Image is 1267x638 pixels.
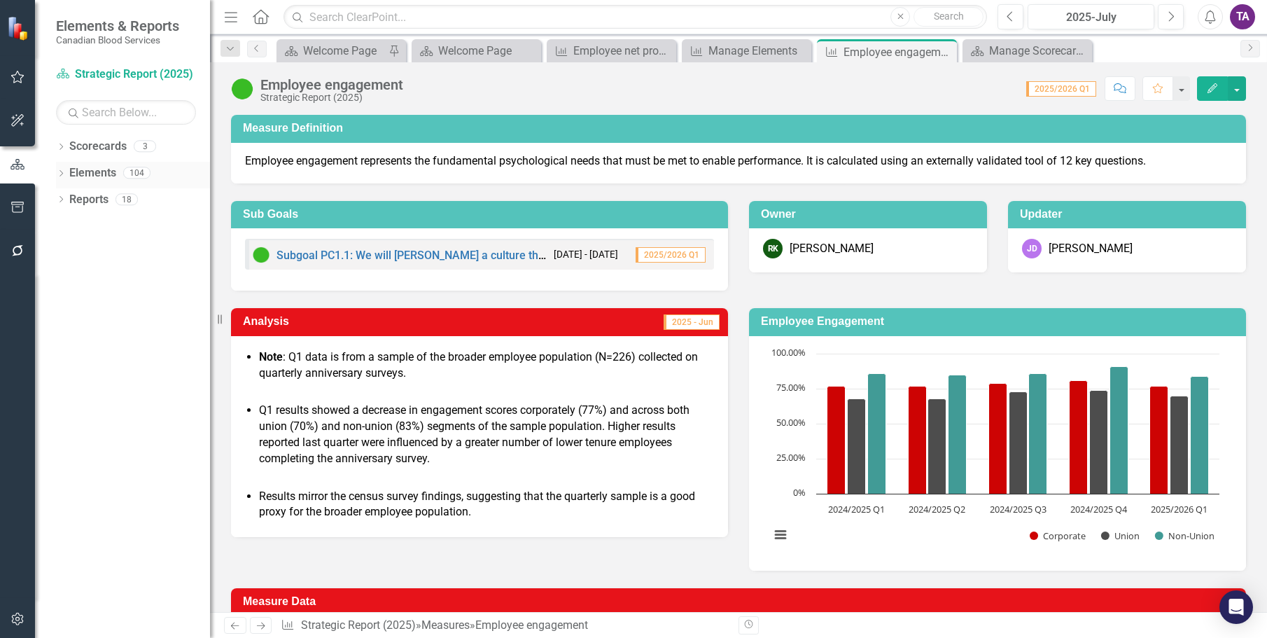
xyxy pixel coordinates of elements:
[243,595,1239,608] h3: Measure Data
[827,386,846,494] path: 2024/2025 Q1, 77. Corporate.
[260,92,403,103] div: Strategic Report (2025)
[243,208,721,221] h3: Sub Goals
[245,153,1232,169] p: Employee engagement represents the fundamental psychological needs that must be met to enable per...
[7,16,31,41] img: ClearPoint Strategy
[771,346,806,359] text: 100.00%
[989,42,1088,60] div: Manage Scorecards
[1028,4,1154,29] button: 2025-July
[1168,529,1214,542] text: Non-Union
[909,386,927,494] path: 2024/2025 Q2, 77. Corporate.
[763,347,1232,557] div: Chart. Highcharts interactive chart.
[259,490,695,519] span: Results mirror the census survey findings, suggesting that the quarterly sample is a good proxy f...
[1170,396,1189,494] path: 2025/2026 Q1, 70. Union.
[259,350,283,363] strong: Note
[260,77,403,92] div: Employee engagement
[56,34,179,46] small: Canadian Blood Services
[550,42,673,60] a: Employee net promoter score (eNPS)
[948,375,967,494] path: 2024/2025 Q2, 85. Non-Union.
[776,416,806,429] text: 50.00%
[664,314,720,330] span: 2025 - Jun
[231,78,253,100] img: On Target
[243,122,1239,134] h3: Measure Definition
[909,503,965,515] text: 2024/2025 Q2
[1070,503,1128,515] text: 2024/2025 Q4
[283,5,987,29] input: Search ClearPoint...
[776,381,806,394] text: 75.00%
[990,503,1046,515] text: 2024/2025 Q3
[1020,208,1239,221] h3: Updater
[69,165,116,181] a: Elements
[69,139,127,155] a: Scorecards
[1030,529,1086,542] button: Show Corporate
[1090,390,1108,494] path: 2024/2025 Q4, 74. Union.
[868,373,886,494] path: 2024/2025 Q1, 86. Non-Union.
[790,241,874,257] div: [PERSON_NAME]
[554,248,618,261] small: [DATE] - [DATE]
[56,100,196,125] input: Search Below...
[1150,386,1168,494] path: 2025/2026 Q1, 77. Corporate.
[1032,9,1149,26] div: 2025-July
[253,247,269,263] img: On Target
[1009,391,1028,494] path: 2024/2025 Q3, 73. Union.
[928,398,946,494] path: 2024/2025 Q2, 68. Union.
[415,42,538,60] a: Welcome Page
[301,618,416,632] a: Strategic Report (2025)
[848,390,1189,494] g: Union, bar series 2 of 3 with 5 bars.
[771,525,790,544] button: View chart menu, Chart
[828,503,885,515] text: 2024/2025 Q1
[763,239,783,258] div: RK
[934,11,964,22] span: Search
[421,618,470,632] a: Measures
[843,43,953,61] div: Employee engagement
[1219,590,1253,624] div: Open Intercom Messenger
[763,347,1226,557] svg: Interactive chart
[793,486,806,499] text: 0%
[259,403,689,465] span: Q1 results showed a decrease in engagement scores corporately (77%) and across both union (70%) a...
[913,7,983,27] button: Search
[475,618,588,632] div: Employee engagement
[123,167,150,179] div: 104
[848,398,866,494] path: 2024/2025 Q1, 68. Union.
[1110,366,1128,494] path: 2024/2025 Q4, 91. Non-Union.
[989,383,1007,494] path: 2024/2025 Q3, 79. Corporate.
[438,42,538,60] div: Welcome Page
[708,42,808,60] div: Manage Elements
[280,42,385,60] a: Welcome Page
[303,42,385,60] div: Welcome Page
[1029,373,1047,494] path: 2024/2025 Q3, 86. Non-Union.
[966,42,1088,60] a: Manage Scorecards
[69,192,108,208] a: Reports
[134,141,156,153] div: 3
[1155,529,1214,542] button: Show Non-Union
[1070,380,1088,494] path: 2024/2025 Q4, 81. Corporate.
[1026,81,1096,97] span: 2025/2026 Q1
[827,380,1168,494] g: Corporate, bar series 1 of 3 with 5 bars.
[259,350,698,380] span: : Q1 data is from a sample of the broader employee population (N=226) collected on quarterly anni...
[1230,4,1255,29] button: TA
[1191,376,1209,494] path: 2025/2026 Q1, 84. Non-Union.
[761,208,980,221] h3: Owner
[1151,503,1207,515] text: 2025/2026 Q1
[276,249,867,262] a: Subgoal PC1.1: We will [PERSON_NAME] a culture that aligns with our values and connects employees...
[776,451,806,464] text: 25.00%
[56,18,179,34] span: Elements & Reports
[1049,241,1133,257] div: [PERSON_NAME]
[243,315,456,328] h3: Analysis
[573,42,673,60] div: Employee net promoter score (eNPS)
[115,193,138,205] div: 18
[761,315,1239,328] h3: Employee Engagement
[868,366,1209,494] g: Non-Union, bar series 3 of 3 with 5 bars.
[56,67,196,83] a: Strategic Report (2025)
[1022,239,1042,258] div: JD
[281,618,728,634] div: » »
[636,247,706,263] span: 2025/2026 Q1
[685,42,808,60] a: Manage Elements
[1101,529,1140,542] button: Show Union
